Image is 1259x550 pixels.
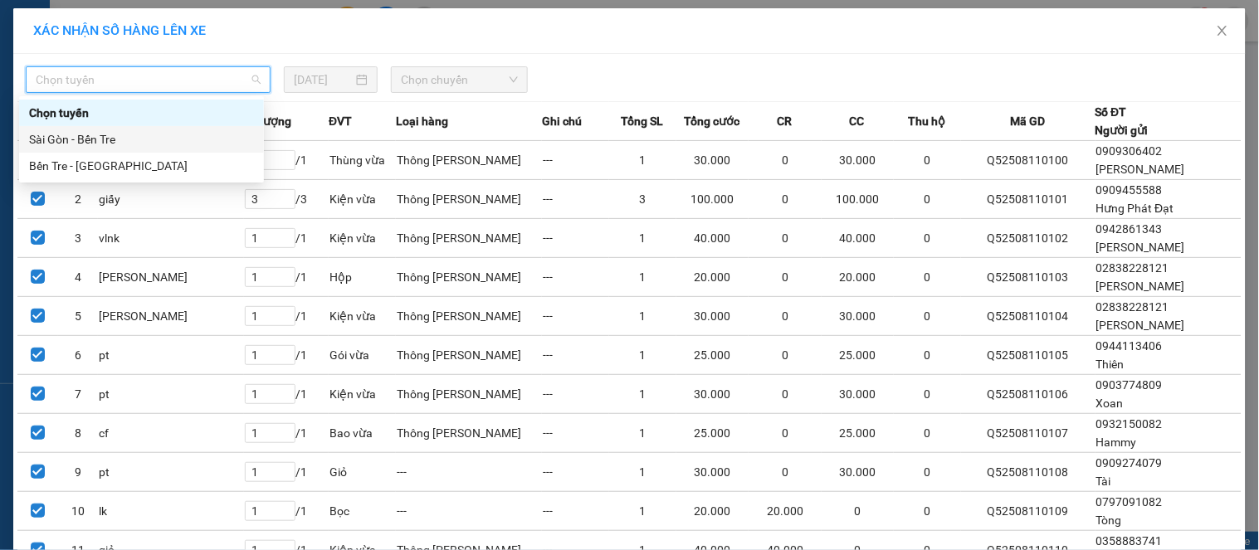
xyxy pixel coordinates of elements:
td: Q52508110102 [961,219,1096,258]
td: 0 [822,492,894,531]
td: pt [98,336,244,375]
span: Increase Value [276,346,295,355]
span: 0797091082 [1096,495,1163,509]
span: Hammy [1096,436,1137,449]
td: / 1 [244,336,329,375]
span: down [281,355,291,365]
td: 25.000 [676,414,749,453]
td: --- [542,414,609,453]
td: 1 [609,453,676,492]
span: 02838228121 [1096,300,1169,314]
td: Thông [PERSON_NAME] [396,219,542,258]
td: / 1 [244,141,329,180]
span: Decrease Value [276,433,295,442]
span: Decrease Value [276,277,295,286]
span: Decrease Value [276,355,295,364]
td: 0 [894,219,961,258]
td: 0 [749,453,821,492]
span: 0909306402 [1096,144,1163,158]
td: Q52508110106 [961,375,1096,414]
span: Increase Value [276,502,295,511]
td: Kiện vừa [329,180,396,219]
span: up [281,152,291,162]
span: down [281,238,291,248]
td: 20.000 [822,258,894,297]
td: 0 [894,180,961,219]
td: 9 [58,453,99,492]
span: Ghi chú [542,112,582,130]
span: Decrease Value [276,160,295,169]
td: 1 [609,375,676,414]
td: 0 [894,258,961,297]
span: Mã GD [1010,112,1045,130]
span: Chọn chuyến [401,67,518,92]
td: 25.000 [822,336,894,375]
span: Decrease Value [276,316,295,325]
span: Decrease Value [276,511,295,520]
td: vlnk [98,219,244,258]
td: Thông [PERSON_NAME] [396,180,542,219]
span: down [281,160,291,170]
span: 0903774809 [1096,378,1163,392]
span: Increase Value [276,424,295,433]
td: 100.000 [676,180,749,219]
td: 2 [58,180,99,219]
td: 5 [58,297,99,336]
td: lk [98,492,244,531]
td: --- [542,297,609,336]
span: up [281,347,291,357]
td: 30.000 [822,375,894,414]
td: Thông [PERSON_NAME] [396,258,542,297]
td: 7 [58,375,99,414]
button: Close [1199,8,1246,55]
td: Kiện vừa [329,219,396,258]
td: 6 [58,336,99,375]
td: pt [98,375,244,414]
td: / 1 [244,219,329,258]
td: --- [542,453,609,492]
span: Tài [1096,475,1111,488]
td: 1 [609,336,676,375]
td: / 1 [244,297,329,336]
span: CC [850,112,865,130]
td: [PERSON_NAME] [98,297,244,336]
span: Chọn tuyến [36,67,261,92]
td: 100.000 [822,180,894,219]
span: down [281,511,291,521]
td: 0 [894,414,961,453]
td: --- [542,258,609,297]
td: pt [98,453,244,492]
td: Thông [PERSON_NAME] [396,141,542,180]
td: 0 [894,297,961,336]
span: down [281,472,291,482]
span: Thiên [1096,358,1125,371]
td: Giỏ [329,453,396,492]
span: down [281,394,291,404]
span: Hưng Phát Đạt [1096,202,1174,215]
span: up [281,269,291,279]
td: 0 [749,414,821,453]
td: Thùng vừa [329,141,396,180]
td: 40.000 [676,219,749,258]
span: Decrease Value [276,394,295,403]
td: 1 [609,258,676,297]
td: Q52508110104 [961,297,1096,336]
span: 0932150082 [1096,417,1163,431]
td: 0 [894,336,961,375]
td: Kiện vừa [329,297,396,336]
span: up [281,308,291,318]
span: down [281,277,291,287]
td: Bọc [329,492,396,531]
td: 0 [749,297,821,336]
span: Xoan [1096,397,1124,410]
div: Số ĐT Người gửi [1096,103,1149,139]
span: 0358883741 [1096,534,1163,548]
td: 0 [894,453,961,492]
div: Sài Gòn - Bến Tre [29,130,254,148]
td: Thông [PERSON_NAME] [396,375,542,414]
span: Loại hàng [396,112,448,130]
span: XÁC NHẬN SỐ HÀNG LÊN XE [33,22,206,38]
td: --- [542,336,609,375]
div: Bến Tre - Sài Gòn [19,153,264,179]
span: Increase Value [276,229,295,238]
